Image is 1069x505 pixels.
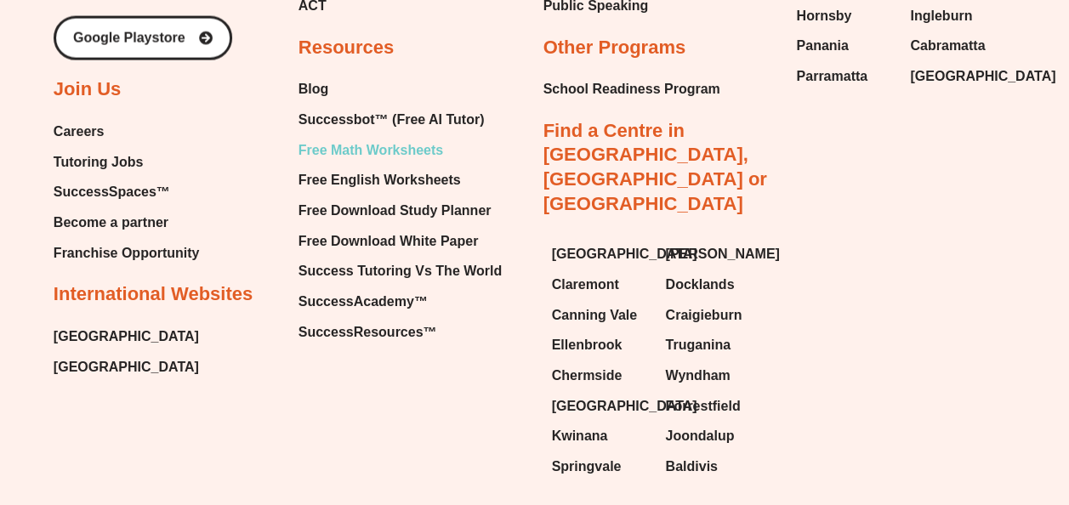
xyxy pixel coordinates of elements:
[299,77,329,102] span: Blog
[299,320,502,345] a: SuccessResources™
[54,210,168,235] span: Become a partner
[299,198,502,224] a: Free Download Study Planner
[796,3,893,29] a: Hornsby
[54,150,200,175] a: Tutoring Jobs
[299,138,443,163] span: Free Math Worksheets
[552,241,649,267] a: [GEOGRAPHIC_DATA]
[54,210,200,235] a: Become a partner
[665,241,779,267] span: [PERSON_NAME]
[552,303,637,328] span: Canning Vale
[552,363,623,389] span: Chermside
[552,423,649,449] a: Kwinana
[552,363,649,389] a: Chermside
[910,64,1007,89] a: [GEOGRAPHIC_DATA]
[796,33,893,59] a: Panania
[910,64,1055,89] span: [GEOGRAPHIC_DATA]
[299,289,428,315] span: SuccessAcademy™
[665,332,730,358] span: Truganina
[910,3,972,29] span: Ingleburn
[54,179,170,205] span: SuccessSpaces™
[299,289,502,315] a: SuccessAcademy™
[552,394,697,419] span: [GEOGRAPHIC_DATA]
[665,241,762,267] a: [PERSON_NAME]
[299,77,502,102] a: Blog
[54,241,200,266] a: Franchise Opportunity
[552,423,608,449] span: Kwinana
[665,332,762,358] a: Truganina
[665,423,734,449] span: Joondalup
[552,332,623,358] span: Ellenbrook
[54,77,121,102] h2: Join Us
[665,272,762,298] a: Docklands
[299,198,492,224] span: Free Download Study Planner
[796,64,893,89] a: Parramatta
[54,119,200,145] a: Careers
[796,3,851,29] span: Hornsby
[665,303,742,328] span: Craigieburn
[54,282,253,307] h2: International Websites
[665,363,730,389] span: Wyndham
[54,324,199,349] a: [GEOGRAPHIC_DATA]
[543,120,767,214] a: Find a Centre in [GEOGRAPHIC_DATA], [GEOGRAPHIC_DATA] or [GEOGRAPHIC_DATA]
[552,394,649,419] a: [GEOGRAPHIC_DATA]
[910,3,1007,29] a: Ingleburn
[299,107,485,133] span: Successbot™ (Free AI Tutor)
[665,394,740,419] span: Forrestfield
[665,454,762,479] a: Baldivis
[299,229,502,254] a: Free Download White Paper
[665,423,762,449] a: Joondalup
[552,303,649,328] a: Canning Vale
[54,355,199,380] a: [GEOGRAPHIC_DATA]
[299,107,502,133] a: Successbot™ (Free AI Tutor)
[543,36,686,60] h2: Other Programs
[299,36,395,60] h2: Resources
[665,454,717,479] span: Baldivis
[552,454,622,479] span: Springvale
[54,179,200,205] a: SuccessSpaces™
[299,167,461,193] span: Free English Worksheets
[665,272,734,298] span: Docklands
[786,313,1069,505] iframe: Chat Widget
[299,167,502,193] a: Free English Worksheets
[665,303,762,328] a: Craigieburn
[299,320,437,345] span: SuccessResources™
[665,363,762,389] a: Wyndham
[299,258,502,284] a: Success Tutoring Vs The World
[552,272,649,298] a: Claremont
[299,229,479,254] span: Free Download White Paper
[54,150,143,175] span: Tutoring Jobs
[552,332,649,358] a: Ellenbrook
[54,119,105,145] span: Careers
[73,31,185,45] span: Google Playstore
[796,64,867,89] span: Parramatta
[552,241,697,267] span: [GEOGRAPHIC_DATA]
[54,16,232,60] a: Google Playstore
[299,138,502,163] a: Free Math Worksheets
[665,394,762,419] a: Forrestfield
[552,272,619,298] span: Claremont
[543,77,720,102] a: School Readiness Program
[552,454,649,479] a: Springvale
[796,33,848,59] span: Panania
[910,33,985,59] span: Cabramatta
[910,33,1007,59] a: Cabramatta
